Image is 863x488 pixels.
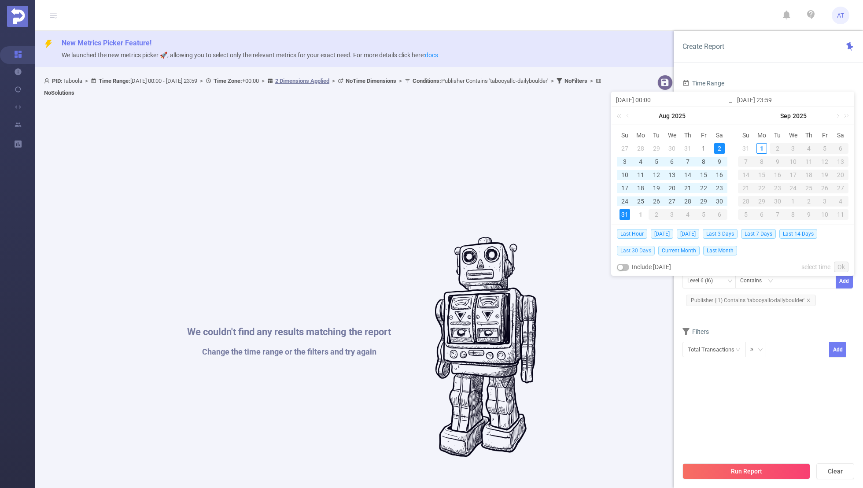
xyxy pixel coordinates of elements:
span: New Metrics Picker Feature! [62,39,151,47]
span: Last 14 Days [779,229,817,239]
div: 4 [833,196,848,207]
span: Last 7 Days [741,229,776,239]
td: August 20, 2025 [664,181,680,195]
div: 29 [754,196,770,207]
a: 2025 [671,107,686,125]
td: October 3, 2025 [817,195,833,208]
td: October 6, 2025 [754,208,770,221]
span: We [786,131,801,139]
td: August 26, 2025 [649,195,664,208]
td: August 22, 2025 [696,181,712,195]
td: September 12, 2025 [817,155,833,168]
td: July 28, 2025 [633,142,649,155]
button: Add [829,342,846,357]
span: Su [738,131,754,139]
div: 5 [696,209,712,220]
th: Mon [754,129,770,142]
span: Su [617,131,633,139]
td: August 2, 2025 [712,142,727,155]
img: # [435,237,537,457]
td: September 2, 2025 [649,208,664,221]
td: August 10, 2025 [617,168,633,181]
th: Tue [770,129,786,142]
div: 30 [667,143,677,154]
td: September 20, 2025 [833,168,848,181]
td: September 11, 2025 [801,155,817,168]
td: August 31, 2025 [617,208,633,221]
td: August 6, 2025 [664,155,680,168]
td: August 31, 2025 [738,142,754,155]
th: Wed [786,129,801,142]
a: Sep [779,107,792,125]
span: Mo [754,131,770,139]
td: September 1, 2025 [633,208,649,221]
div: 18 [801,170,817,180]
td: August 21, 2025 [680,181,696,195]
div: 2 [714,143,725,154]
div: 26 [817,183,833,193]
i: icon: close [806,298,811,303]
div: 5 [651,156,662,167]
div: 27 [620,143,630,154]
td: August 11, 2025 [633,168,649,181]
td: September 21, 2025 [738,181,754,195]
td: October 5, 2025 [738,208,754,221]
button: Add [836,273,853,288]
div: 9 [770,156,786,167]
div: 16 [714,170,725,180]
td: August 8, 2025 [696,155,712,168]
td: September 13, 2025 [833,155,848,168]
span: [DATE] [677,229,699,239]
td: September 4, 2025 [801,142,817,155]
div: 18 [635,183,646,193]
div: 20 [667,183,677,193]
span: [DATE] [651,229,673,239]
div: 19 [817,170,833,180]
td: July 30, 2025 [664,142,680,155]
div: 7 [682,156,693,167]
span: Tu [770,131,786,139]
span: Mo [633,131,649,139]
td: October 7, 2025 [770,208,786,221]
div: 25 [635,196,646,207]
div: 28 [682,196,693,207]
span: Last Hour [617,229,647,239]
div: 22 [754,183,770,193]
div: 15 [754,170,770,180]
div: 9 [714,156,725,167]
div: 10 [620,170,630,180]
span: Create Report [682,42,724,51]
td: August 14, 2025 [680,168,696,181]
div: 3 [620,156,630,167]
div: 29 [698,196,709,207]
b: PID: [52,78,63,84]
span: We [664,131,680,139]
div: 6 [754,209,770,220]
th: Sun [617,129,633,142]
span: Current Month [658,246,700,255]
span: Sa [833,131,848,139]
td: September 3, 2025 [786,142,801,155]
td: August 9, 2025 [712,155,727,168]
div: 28 [738,196,754,207]
div: 21 [738,183,754,193]
td: August 12, 2025 [649,168,664,181]
div: 19 [651,183,662,193]
div: 17 [620,183,630,193]
div: 25 [801,183,817,193]
b: No Filters [564,78,587,84]
h1: Change the time range or the filters and try again [187,348,391,356]
div: 11 [801,156,817,167]
td: August 1, 2025 [696,142,712,155]
span: Publisher (l1) Contains 'tabooyallc-dailyboulder' [686,295,816,306]
div: 31 [741,143,751,154]
button: Run Report [682,463,810,479]
div: 5 [817,143,833,154]
div: 14 [738,170,754,180]
div: 4 [801,143,817,154]
th: Thu [680,129,696,142]
div: 6 [667,156,677,167]
th: Thu [801,129,817,142]
th: Sat [833,129,848,142]
div: 9 [801,209,817,220]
